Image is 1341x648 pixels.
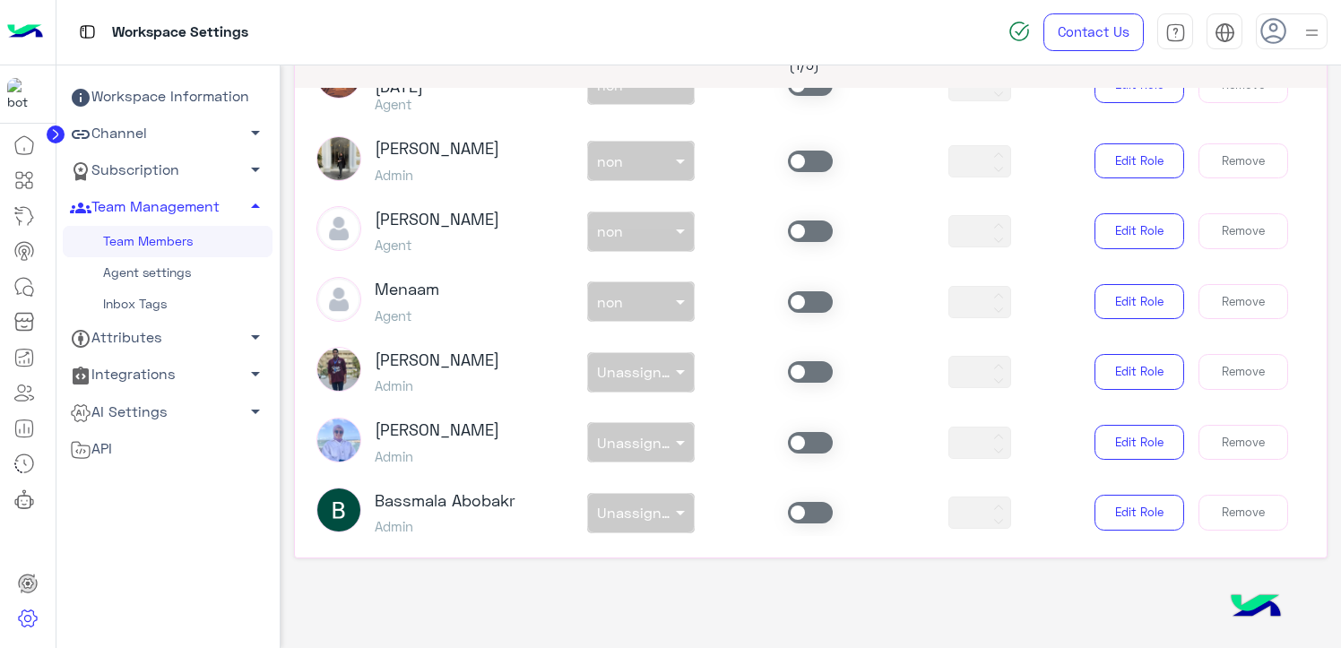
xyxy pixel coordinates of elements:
span: API [70,437,112,461]
img: spinner [1008,21,1030,42]
button: Remove [1198,213,1288,249]
a: Channel [63,116,273,152]
button: Edit Role [1094,425,1184,461]
button: Remove [1198,495,1288,531]
img: hulul-logo.png [1224,576,1287,639]
img: Logo [7,13,43,51]
a: Attributes [63,320,273,357]
h5: Agent [375,237,499,253]
span: arrow_drop_down [245,363,266,384]
img: 713415422032625 [7,78,39,110]
button: Edit Role [1094,143,1184,179]
span: arrow_drop_down [245,122,266,143]
span: arrow_drop_down [245,401,266,422]
img: picture [316,418,361,462]
h5: Admin [375,448,499,464]
button: Edit Role [1094,213,1184,249]
img: profile [1301,22,1323,44]
h3: [PERSON_NAME] [375,210,499,229]
span: arrow_drop_up [245,195,266,217]
img: picture [316,136,361,181]
h5: Agent [375,96,543,112]
h3: Bassmala Abobakr [375,491,515,511]
button: Remove [1198,284,1288,320]
h5: Admin [375,377,499,393]
button: Remove [1198,143,1288,179]
a: Contact Us [1043,13,1144,51]
a: API [63,430,273,467]
button: Edit Role [1094,354,1184,390]
img: picture [316,347,361,392]
a: Team Members [63,226,273,257]
h5: Admin [375,167,499,183]
h3: Menaam [375,280,439,299]
button: Edit Role [1094,284,1184,320]
a: Inbox Tags [63,289,273,320]
a: Agent settings [63,257,273,289]
button: Remove [1198,354,1288,390]
img: defaultAdmin.png [316,206,361,251]
a: Team Management [63,189,273,226]
h3: [PERSON_NAME] [375,139,499,159]
span: arrow_drop_down [245,159,266,180]
button: Remove [1198,425,1288,461]
img: defaultAdmin.png [316,277,361,322]
p: Workspace Settings [112,21,248,45]
button: Edit Role [1094,495,1184,531]
a: AI Settings [63,393,273,430]
a: tab [1157,13,1193,51]
span: arrow_drop_down [245,326,266,348]
p: (1/5) [731,55,878,75]
img: tab [1215,22,1235,43]
h5: Agent [375,307,439,324]
img: tab [76,21,99,43]
img: ACg8ocIr2bT89Q8dH2iTmHXrK821wSyjubqhsc36Xd4zxGSmY2_Upw=s96-c [316,488,361,532]
h5: Admin [375,518,515,534]
img: tab [1165,22,1186,43]
h3: [PERSON_NAME] [375,350,499,370]
a: Integrations [63,357,273,393]
h3: [PERSON_NAME] [375,420,499,440]
a: Subscription [63,152,273,189]
a: Workspace Information [63,79,273,116]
